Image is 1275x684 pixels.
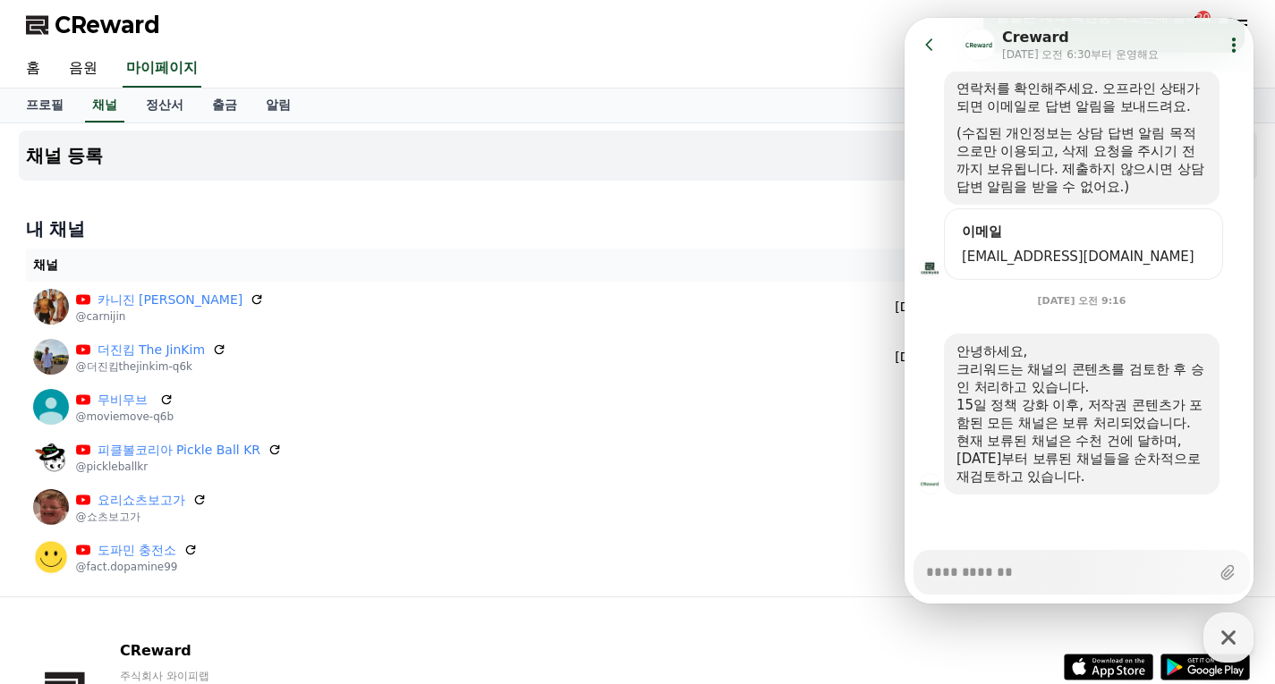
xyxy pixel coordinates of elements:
[85,89,124,122] a: 채널
[33,439,69,475] img: 피클볼코리아 Pickle Ball KR
[98,391,153,410] a: 무비무브
[98,541,176,560] a: 도파민 충전소
[837,348,995,367] p: [DATE]
[26,146,104,165] h4: 채널 등록
[837,498,995,517] p: -
[12,89,78,122] a: 프로필
[905,18,1254,604] iframe: Channel chat
[76,560,198,574] p: @fact.dopamine99
[33,389,69,425] img: 무비무브
[55,50,112,88] a: 음원
[198,89,251,122] a: 출금
[120,669,338,683] p: 주식회사 와이피랩
[33,539,69,575] img: 도파민 충전소
[33,289,69,325] img: 카니진 Carni Jin
[26,11,160,39] a: CReward
[837,398,995,417] p: -
[837,548,995,567] p: -
[26,249,830,282] th: 채널
[19,131,1257,181] button: 채널 등록
[1186,14,1207,36] a: 20
[1196,11,1211,25] div: 20
[76,359,227,374] p: @더진킴thejinkim-q6k
[76,510,207,524] p: @쇼츠보고가
[76,410,174,424] p: @moviemove-q6b
[251,89,305,122] a: 알림
[120,640,338,662] p: CReward
[76,460,283,474] p: @pickleballkr
[829,249,1002,282] th: 승인
[98,341,206,359] a: 더진킴 The JinKim
[55,11,160,39] span: CReward
[76,309,265,324] p: @carnijin
[98,291,243,309] a: 카니진 [PERSON_NAME]
[26,216,1250,241] h4: 내 채널
[12,50,55,88] a: 홈
[98,491,185,510] a: 요리쇼츠보고가
[33,489,69,525] img: 요리쇼츠보고가
[123,50,201,88] a: 마이페이지
[33,339,69,375] img: 더진킴 The JinKim
[132,89,198,122] a: 정산서
[837,448,995,467] p: -
[837,298,995,317] p: [DATE]
[98,441,261,460] a: 피클볼코리아 Pickle Ball KR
